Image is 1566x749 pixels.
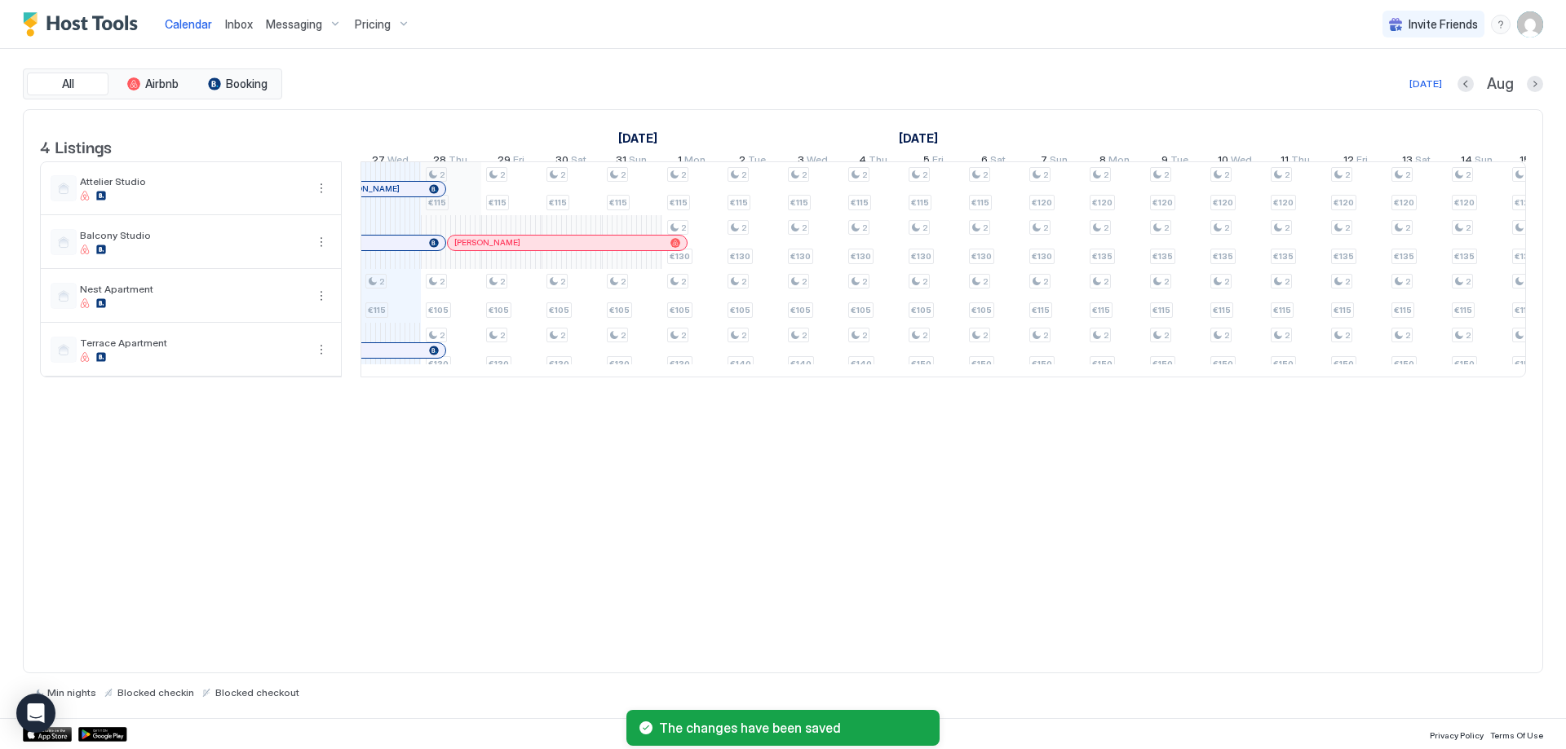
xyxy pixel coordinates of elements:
div: Open Intercom Messenger [16,694,55,733]
span: Sat [990,153,1006,170]
span: 2 [1164,170,1169,180]
span: 13 [1402,153,1413,170]
span: 2 [1164,330,1169,341]
button: More options [312,286,331,306]
span: Balcony Studio [80,229,305,241]
span: €130 [489,359,509,369]
a: September 2, 2025 [735,150,770,174]
span: €115 [1152,305,1170,315]
span: €130 [971,251,992,262]
span: €115 [1273,305,1291,315]
span: €115 [670,197,688,208]
a: September 5, 2025 [919,150,948,174]
a: September 4, 2025 [855,150,891,174]
a: September 1, 2025 [895,126,942,150]
span: 2 [802,276,807,287]
button: More options [312,232,331,252]
span: 2 [1466,276,1471,287]
span: 2 [862,276,867,287]
span: 2 [1285,276,1290,287]
span: 14 [1461,153,1472,170]
span: 2 [1466,330,1471,341]
span: €150 [1394,359,1414,369]
span: 30 [555,153,568,170]
span: €105 [790,305,811,315]
span: 2 [1405,276,1410,287]
a: August 27, 2025 [368,150,413,174]
span: Thu [449,153,467,170]
span: €115 [368,305,386,315]
span: 2 [862,170,867,180]
a: September 13, 2025 [1398,150,1435,174]
span: 2 [560,330,565,341]
span: €105 [730,305,750,315]
span: 3 [798,153,804,170]
a: September 6, 2025 [977,150,1010,174]
span: €115 [489,197,507,208]
span: €150 [1515,359,1535,369]
div: User profile [1517,11,1543,37]
span: €135 [1152,251,1173,262]
span: 9 [1161,153,1168,170]
span: All [62,77,74,91]
span: 11 [1281,153,1289,170]
span: Sun [1475,153,1493,170]
span: Blocked checkout [215,686,299,698]
span: €115 [971,197,989,208]
div: menu [312,340,331,359]
span: 2 [922,330,927,341]
a: September 9, 2025 [1157,150,1192,174]
span: €150 [1152,359,1173,369]
span: 2 [1104,276,1108,287]
span: €135 [1394,251,1414,262]
button: More options [312,340,331,359]
span: €130 [1032,251,1052,262]
span: 6 [981,153,988,170]
span: 28 [433,153,446,170]
span: 2 [802,330,807,341]
span: 4 [859,153,866,170]
span: €140 [730,359,751,369]
span: Wed [387,153,409,170]
span: €105 [489,305,509,315]
span: 2 [1224,170,1229,180]
span: €105 [428,305,449,315]
span: 2 [1104,330,1108,341]
span: 2 [862,222,867,233]
span: 2 [1466,222,1471,233]
span: 31 [616,153,626,170]
span: 2 [440,276,445,287]
span: €130 [851,251,871,262]
a: September 11, 2025 [1276,150,1314,174]
div: menu [312,286,331,306]
span: 4 Listings [40,134,112,158]
span: €150 [911,359,931,369]
span: €120 [1515,197,1535,208]
span: 7 [1041,153,1047,170]
span: €115 [428,197,446,208]
span: €115 [1515,305,1533,315]
a: Calendar [165,15,212,33]
span: €120 [1454,197,1475,208]
span: Calendar [165,17,212,31]
span: 2 [1405,170,1410,180]
span: €115 [1334,305,1351,315]
span: Invite Friends [1409,17,1478,32]
span: 2 [1405,222,1410,233]
div: tab-group [23,68,282,99]
span: €130 [670,251,690,262]
button: All [27,73,108,95]
span: 2 [1345,170,1350,180]
span: €105 [971,305,992,315]
span: [PERSON_NAME] [454,237,520,248]
div: menu [1491,15,1511,34]
span: 2 [1164,276,1169,287]
span: €120 [1152,197,1173,208]
span: Tue [1170,153,1188,170]
span: 2 [1466,170,1471,180]
span: €135 [1213,251,1233,262]
span: 2 [1345,222,1350,233]
span: €140 [851,359,872,369]
span: 2 [983,222,988,233]
span: €115 [1032,305,1050,315]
